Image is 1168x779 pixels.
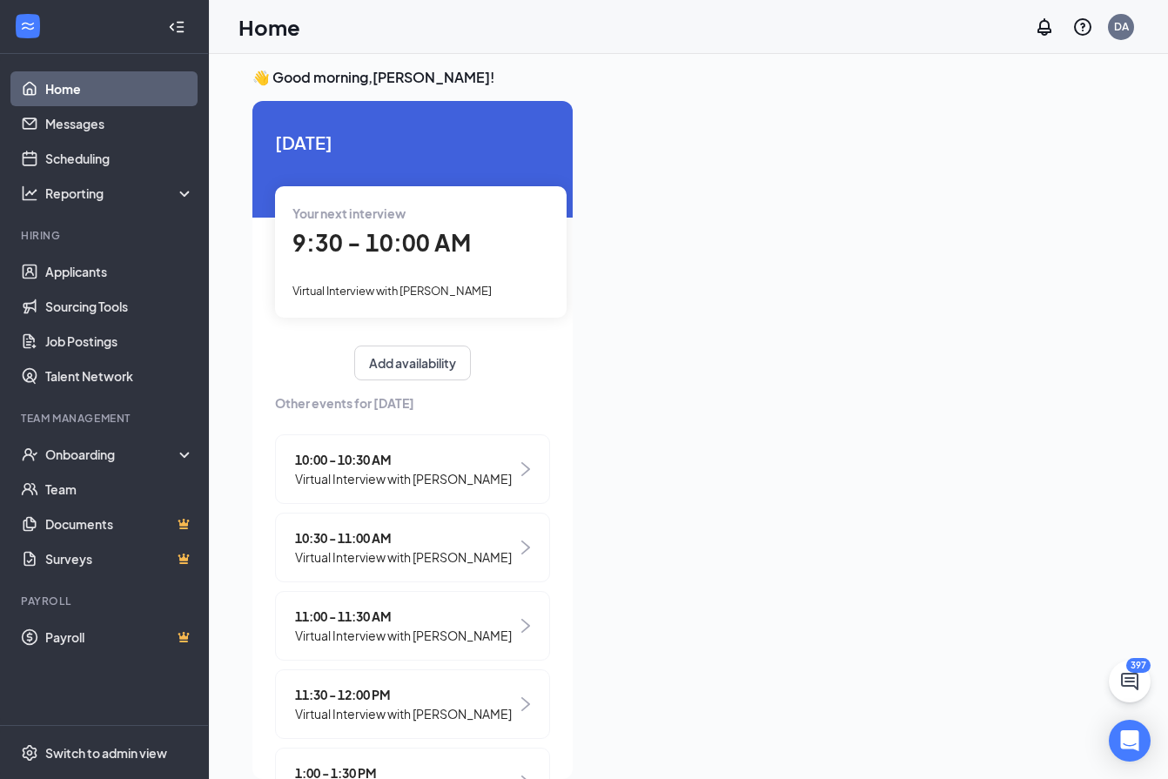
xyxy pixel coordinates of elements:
[45,446,179,463] div: Onboarding
[1126,658,1151,673] div: 397
[275,393,550,413] span: Other events for [DATE]
[45,185,195,202] div: Reporting
[238,12,300,42] h1: Home
[45,620,194,655] a: PayrollCrown
[354,346,471,380] button: Add availability
[21,446,38,463] svg: UserCheck
[292,205,406,221] span: Your next interview
[45,744,167,762] div: Switch to admin view
[295,704,512,723] span: Virtual Interview with [PERSON_NAME]
[19,17,37,35] svg: WorkstreamLogo
[45,254,194,289] a: Applicants
[21,594,191,608] div: Payroll
[45,71,194,106] a: Home
[295,685,512,704] span: 11:30 - 12:00 PM
[45,106,194,141] a: Messages
[295,469,512,488] span: Virtual Interview with [PERSON_NAME]
[252,68,1124,87] h3: 👋 Good morning, [PERSON_NAME] !
[21,228,191,243] div: Hiring
[45,359,194,393] a: Talent Network
[168,18,185,36] svg: Collapse
[275,129,550,156] span: [DATE]
[45,324,194,359] a: Job Postings
[45,507,194,541] a: DocumentsCrown
[1072,17,1093,37] svg: QuestionInfo
[295,607,512,626] span: 11:00 - 11:30 AM
[295,528,512,547] span: 10:30 - 11:00 AM
[45,141,194,176] a: Scheduling
[1109,661,1151,702] button: ChatActive
[45,472,194,507] a: Team
[292,228,471,257] span: 9:30 - 10:00 AM
[1109,720,1151,762] div: Open Intercom Messenger
[1114,19,1129,34] div: DA
[21,744,38,762] svg: Settings
[45,541,194,576] a: SurveysCrown
[292,284,492,298] span: Virtual Interview with [PERSON_NAME]
[295,626,512,645] span: Virtual Interview with [PERSON_NAME]
[1119,671,1140,692] svg: ChatActive
[45,289,194,324] a: Sourcing Tools
[21,185,38,202] svg: Analysis
[1034,17,1055,37] svg: Notifications
[21,411,191,426] div: Team Management
[295,450,512,469] span: 10:00 - 10:30 AM
[295,547,512,567] span: Virtual Interview with [PERSON_NAME]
